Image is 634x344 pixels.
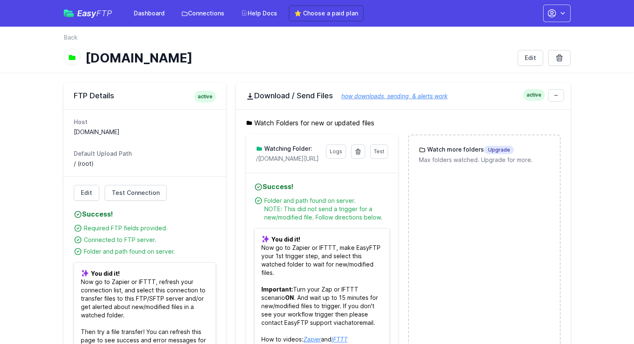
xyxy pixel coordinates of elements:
a: how downloads, sending, & alerts work [333,92,448,100]
a: Watch more foldersUpgrade Max folders watched. Upgrade for more. [409,135,559,174]
h4: Success! [254,182,390,192]
img: easyftp_logo.png [64,10,74,17]
a: email [359,319,373,326]
span: active [194,91,216,102]
div: Required FTP fields provided. [84,224,216,232]
a: Back [64,33,78,42]
a: chat [341,319,353,326]
span: Test [374,148,384,155]
span: active [523,89,545,101]
p: Max folders watched. Upgrade for more. [419,156,549,164]
dd: [DOMAIN_NAME] [74,128,216,136]
h3: Watching Folder: [263,145,312,153]
a: Help Docs [236,6,282,21]
a: Edit [74,185,99,201]
b: Important: [261,286,293,293]
div: Folder and path found on server. NOTE: This did not send a trigger for a new/modified file. Follo... [264,197,390,222]
p: /media.s1.carta.cx/emojis [256,155,321,163]
a: Dashboard [129,6,170,21]
h2: Download / Send Files [246,91,561,101]
b: ON [285,294,294,301]
b: You did it! [271,236,300,243]
span: Easy [77,9,112,17]
span: Test Connection [112,189,160,197]
a: ⭐ Choose a paid plan [289,5,363,21]
a: Zapier [303,336,321,343]
span: FTP [96,8,112,18]
span: Upgrade [484,146,514,154]
a: Test [370,145,388,159]
h1: [DOMAIN_NAME] [85,50,511,65]
dt: Host [74,118,216,126]
h2: FTP Details [74,91,216,101]
dd: / (root) [74,160,216,168]
a: IFTTT [331,336,348,343]
div: Connected to FTP server. [84,236,216,244]
iframe: Drift Widget Chat Controller [592,302,624,334]
a: Connections [176,6,229,21]
h4: Success! [74,209,216,219]
b: You did it! [91,270,120,277]
dt: Default Upload Path [74,150,216,158]
div: Folder and path found on server. [84,247,216,256]
a: EasyFTP [64,9,112,17]
nav: Breadcrumb [64,33,571,47]
a: Logs [326,145,346,159]
h3: Watch more folders [426,145,514,154]
a: Edit [518,50,543,66]
h5: Watch Folders for new or updated files [246,118,561,128]
a: Test Connection [105,185,167,201]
